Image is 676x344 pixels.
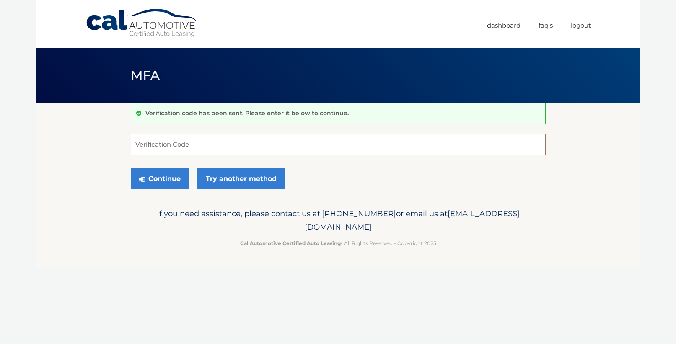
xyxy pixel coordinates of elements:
[487,18,521,32] a: Dashboard
[136,207,540,234] p: If you need assistance, please contact us at: or email us at
[131,67,160,83] span: MFA
[131,168,189,189] button: Continue
[305,209,520,232] span: [EMAIL_ADDRESS][DOMAIN_NAME]
[136,239,540,248] p: - All Rights Reserved - Copyright 2025
[539,18,553,32] a: FAQ's
[197,168,285,189] a: Try another method
[145,109,349,117] p: Verification code has been sent. Please enter it below to continue.
[240,240,341,246] strong: Cal Automotive Certified Auto Leasing
[131,134,546,155] input: Verification Code
[322,209,396,218] span: [PHONE_NUMBER]
[571,18,591,32] a: Logout
[85,8,199,38] a: Cal Automotive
